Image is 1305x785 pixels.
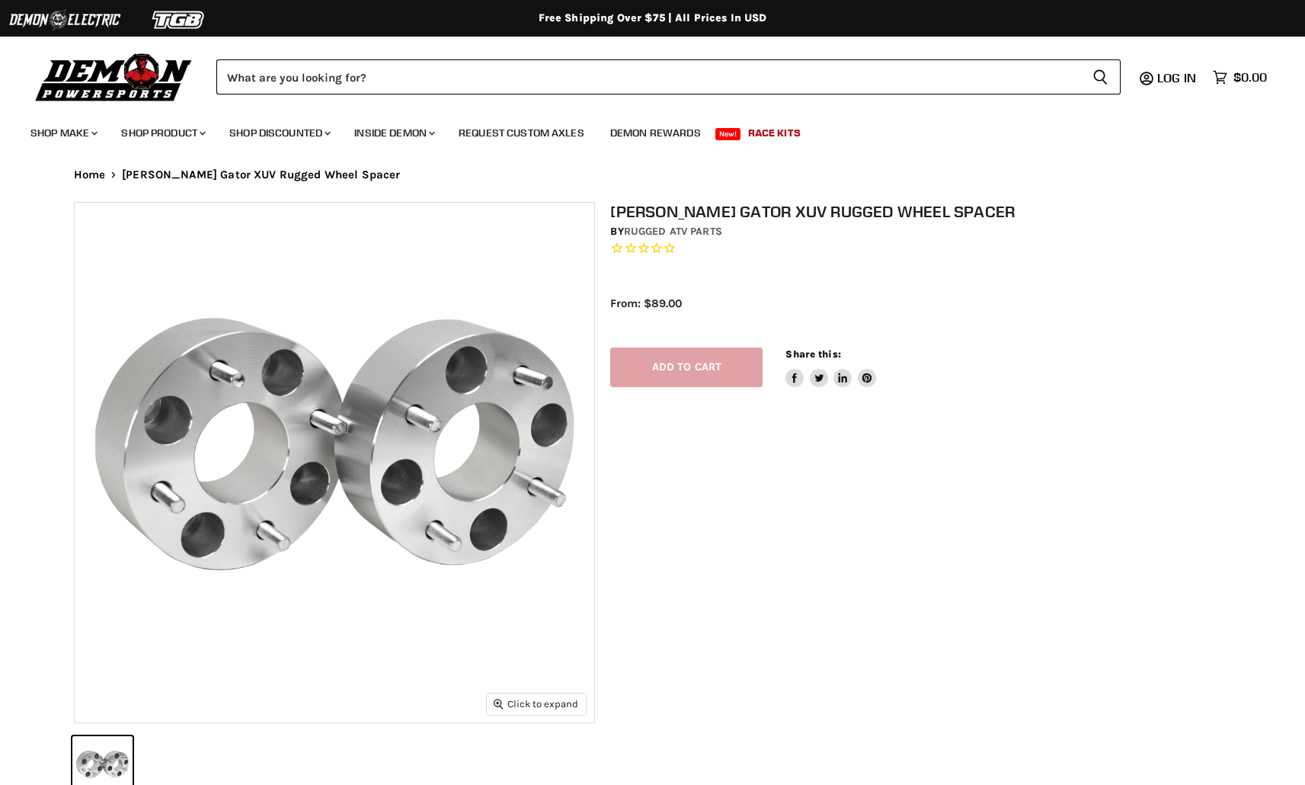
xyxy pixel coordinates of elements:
[19,117,107,149] a: Shop Make
[343,117,444,149] a: Inside Demon
[30,50,197,104] img: Demon Powersports
[624,225,722,238] a: Rugged ATV Parts
[216,59,1080,95] input: Search
[1157,70,1196,85] span: Log in
[122,5,236,34] img: TGB Logo 2
[216,59,1121,95] form: Product
[122,168,400,181] span: [PERSON_NAME] Gator XUV Rugged Wheel Spacer
[19,111,1263,149] ul: Main menu
[494,698,578,710] span: Click to expand
[1205,66,1275,88] a: $0.00
[785,348,840,360] span: Share this:
[43,168,1262,181] nav: Breadcrumbs
[1150,71,1205,85] a: Log in
[715,128,741,140] span: New!
[487,694,586,714] button: Click to expand
[218,117,340,149] a: Shop Discounted
[1233,70,1267,85] span: $0.00
[610,223,1247,240] div: by
[110,117,215,149] a: Shop Product
[785,348,876,388] aside: Share this:
[1080,59,1121,95] button: Search
[610,296,682,310] span: From: $89.00
[610,241,1247,257] span: Rated 0.0 out of 5 stars 0 reviews
[599,117,712,149] a: Demon Rewards
[75,203,594,723] img: John Deere Gator XUV Rugged Wheel Spacer
[43,11,1262,25] div: Free Shipping Over $75 | All Prices In USD
[610,202,1247,221] h1: [PERSON_NAME] Gator XUV Rugged Wheel Spacer
[74,168,106,181] a: Home
[737,117,812,149] a: Race Kits
[447,117,596,149] a: Request Custom Axles
[8,5,122,34] img: Demon Electric Logo 2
